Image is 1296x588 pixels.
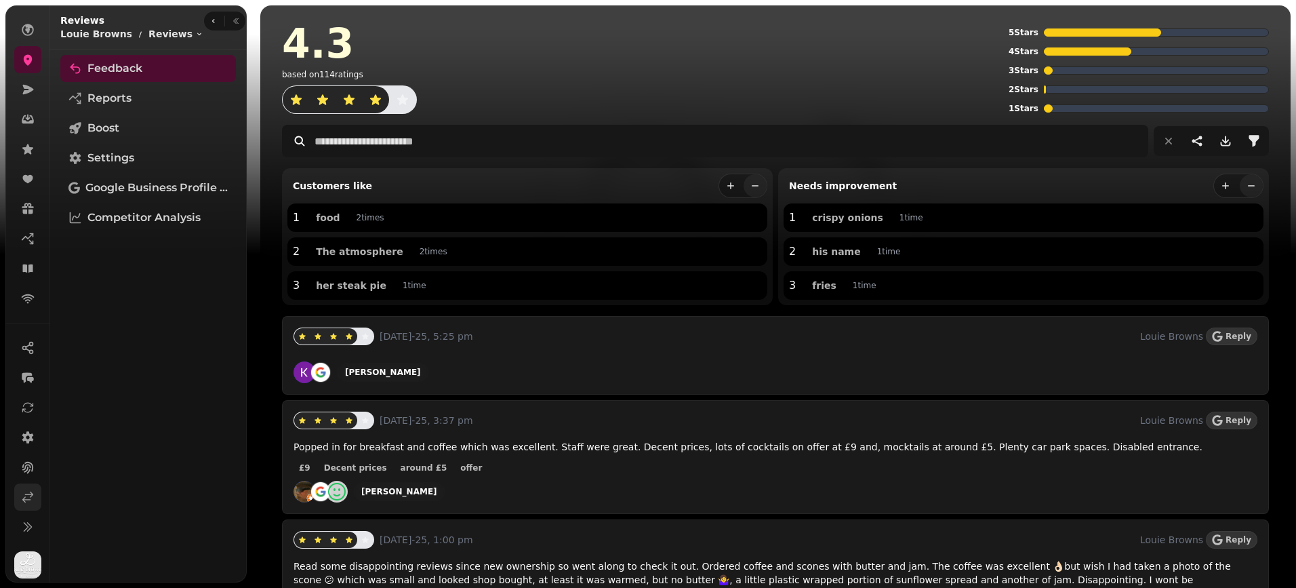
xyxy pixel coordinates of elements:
p: 2 time s [357,212,384,223]
p: 2 time s [420,246,447,257]
button: star [336,86,363,113]
span: around £5 [401,464,447,472]
button: download [1212,128,1239,155]
span: £9 [299,464,310,472]
button: fries [801,277,847,294]
button: Reply [1206,412,1257,429]
p: 1 [789,210,796,226]
button: crispy onions [801,209,894,227]
p: 2 [293,243,300,260]
button: star [310,328,326,345]
button: star [309,86,336,113]
button: star [341,412,357,429]
span: crispy onions [812,213,883,222]
nav: Tabs [49,50,247,583]
button: share-thread [1183,128,1211,155]
button: star [310,532,326,548]
p: 1 [293,210,300,226]
button: less [1240,174,1263,197]
p: 1 time [899,212,923,223]
span: his name [812,247,860,256]
button: around £5 [395,461,453,475]
p: 2 [789,243,796,260]
a: Settings [60,144,236,172]
button: filter [1240,128,1268,155]
p: 1 Stars [1009,103,1038,114]
h2: 4.3 [282,23,354,64]
a: Google Business Profile (Beta) [60,174,236,201]
button: star [294,328,310,345]
button: star [325,532,342,548]
button: star [362,86,389,113]
span: food [316,213,340,222]
nav: breadcrumb [60,27,203,41]
button: food [305,209,350,227]
span: Google Business Profile (Beta) [85,180,228,196]
button: star [357,328,373,345]
button: star [357,532,373,548]
p: 3 [293,277,300,294]
button: star [325,412,342,429]
a: Feedback [60,55,236,82]
button: star [341,532,357,548]
p: 1 time [403,280,426,291]
p: [DATE]-25, 1:00 pm [380,533,1135,547]
button: star [341,328,357,345]
button: his name [801,243,871,260]
button: star [357,412,373,429]
button: her steak pie [305,277,397,294]
a: Reports [60,85,236,112]
span: Decent prices [324,464,387,472]
button: star [310,412,326,429]
button: more [1214,174,1237,197]
img: User avatar [14,551,41,579]
a: Competitor Analysis [60,204,236,231]
button: Decent prices [319,461,392,475]
a: Boost [60,115,236,142]
button: star [325,328,342,345]
span: Reply [1226,536,1251,544]
img: ALV-UjUKiOBtAC4F_2UWIx3sTtIiuVUe8QuGjM9jnIgKZiWaitdSPIM=s120-c-rp-mo-ba5-br100 [293,481,315,503]
a: [PERSON_NAME] [337,363,429,382]
img: go-emblem@2x.png [310,361,331,383]
p: [DATE]-25, 5:25 pm [380,330,1135,343]
div: [PERSON_NAME] [361,486,437,497]
p: Louie Browns [60,27,132,41]
div: [PERSON_NAME] [345,367,421,378]
a: [PERSON_NAME] [353,482,445,501]
button: star [294,532,310,548]
button: less [744,174,767,197]
span: Feedback [87,60,142,77]
p: 1 time [853,280,876,291]
p: based on 114 ratings [282,69,363,80]
button: Reviews [148,27,203,41]
p: Customers like [287,179,372,193]
span: The atmosphere [316,247,403,256]
span: Settings [87,150,134,166]
button: User avatar [12,551,44,579]
span: her steak pie [316,281,386,290]
button: star [294,412,310,429]
img: ACg8ocKesjjprJp3896-UOy3i8Gv_YQE1i3MhGfVQ6BOGT82jitHIw=s120-c-rp-mo-br100 [293,361,315,383]
button: offer [455,461,487,475]
button: The atmosphere [305,243,413,260]
p: 3 [789,277,796,294]
p: 2 Stars [1009,84,1038,95]
button: £9 [293,461,316,475]
span: Reports [87,90,131,106]
span: fries [812,281,836,290]
p: Louie Browns [1140,414,1203,427]
span: offer [460,464,482,472]
span: Boost [87,120,119,136]
p: 4 Stars [1009,46,1038,57]
span: Reply [1226,332,1251,340]
p: Needs improvement [784,179,897,193]
img: go-emblem@2x.png [310,481,331,503]
span: Popped in for breakfast and coffee which was excellent. Staff were great. Decent prices, lots of ... [293,442,1202,452]
p: 1 time [877,246,901,257]
p: Louie Browns [1140,330,1203,343]
button: Reply [1206,328,1257,345]
p: 3 Stars [1009,65,1038,76]
button: reset filters [1155,128,1182,155]
button: star [283,86,310,113]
